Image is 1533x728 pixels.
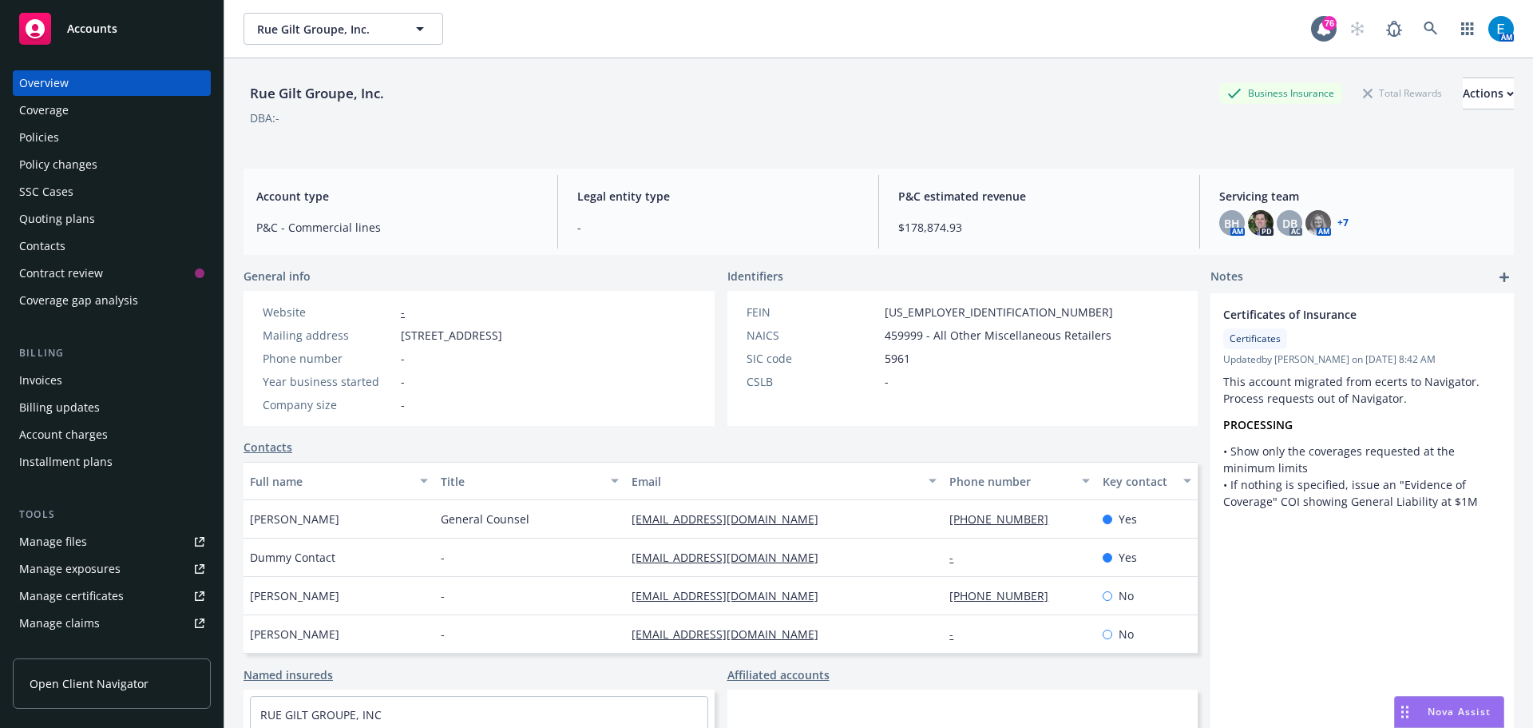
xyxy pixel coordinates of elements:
a: Quoting plans [13,206,211,232]
a: Contacts [244,439,292,455]
span: DB [1282,215,1297,232]
div: Contract review [19,261,103,286]
span: Notes [1210,268,1243,287]
div: CSLB [747,373,878,390]
a: Affiliated accounts [727,666,830,683]
div: SSC Cases [19,179,73,205]
a: Invoices [13,368,211,393]
button: Key contact [1096,462,1198,500]
div: Title [441,473,601,490]
div: Contacts [19,233,65,259]
div: Account charges [19,422,108,448]
a: SSC Cases [13,179,211,205]
div: Tools [13,507,211,523]
a: Installment plans [13,449,211,475]
span: No [1119,587,1134,604]
button: Full name [244,462,434,500]
span: Certificates of Insurance [1223,306,1460,323]
a: RUE GILT GROUPE, INC [260,707,382,722]
span: - [401,396,405,413]
div: Coverage [19,97,69,123]
span: Identifiers [727,268,783,284]
span: Open Client Navigator [30,675,149,692]
span: Updated by [PERSON_NAME] on [DATE] 8:42 AM [1223,352,1501,367]
div: Phone number [263,350,394,367]
span: [PERSON_NAME] [250,626,339,642]
a: - [949,550,966,565]
a: Manage exposures [13,556,211,582]
a: Search [1415,13,1447,45]
div: Manage exposures [19,556,121,582]
span: Legal entity type [577,188,859,205]
button: Nova Assist [1394,696,1504,728]
a: [EMAIL_ADDRESS][DOMAIN_NAME] [632,550,831,565]
a: Switch app [1452,13,1483,45]
div: 76 [1322,13,1337,27]
div: Manage BORs [19,638,94,663]
img: photo [1488,16,1514,42]
a: [EMAIL_ADDRESS][DOMAIN_NAME] [632,588,831,603]
div: NAICS [747,327,878,344]
span: 459999 - All Other Miscellaneous Retailers [885,327,1111,344]
div: Email [632,473,919,490]
div: Key contact [1103,473,1174,490]
div: Company size [263,396,394,413]
div: Installment plans [19,449,113,475]
span: Servicing team [1219,188,1501,205]
a: Coverage gap analysis [13,288,211,313]
button: Rue Gilt Groupe, Inc. [244,13,443,45]
a: Billing updates [13,395,211,420]
span: - [577,219,859,236]
span: - [885,373,889,390]
a: Contract review [13,261,211,286]
button: Actions [1463,78,1514,109]
a: Policy changes [13,152,211,177]
a: +7 [1337,218,1349,228]
span: [PERSON_NAME] [250,587,339,604]
span: P&C - Commercial lines [256,219,538,236]
img: photo [1248,210,1274,236]
a: Coverage [13,97,211,123]
span: Certificates [1230,332,1281,346]
a: Account charges [13,422,211,448]
div: Certificates of InsuranceCertificatesUpdatedby [PERSON_NAME] on [DATE] 8:42 AMThis account migrat... [1210,293,1514,523]
button: Phone number [943,462,1095,500]
span: Yes [1119,511,1137,527]
span: P&C estimated revenue [898,188,1180,205]
div: Website [263,304,394,320]
span: [STREET_ADDRESS] [401,327,502,344]
span: [US_EMPLOYER_IDENTIFICATION_NUMBER] [885,304,1113,320]
span: 5961 [885,350,910,367]
a: Overview [13,70,211,96]
div: Manage certificates [19,583,124,609]
span: BH [1224,215,1240,232]
a: Manage certificates [13,583,211,609]
button: Email [625,462,943,500]
div: Drag to move [1395,697,1415,727]
p: • Show only the coverages requested at the minimum limits • If nothing is specified, issue an "Ev... [1223,443,1501,510]
a: [PHONE_NUMBER] [949,511,1061,527]
span: - [401,373,405,390]
div: Invoices [19,368,62,393]
span: - [441,549,445,566]
div: Full name [250,473,410,490]
a: Named insureds [244,666,333,683]
div: Year business started [263,373,394,390]
span: General Counsel [441,511,529,527]
span: Yes [1119,549,1137,566]
span: - [401,350,405,367]
span: - [441,626,445,642]
div: Actions [1463,78,1514,109]
div: Billing updates [19,395,100,420]
a: [EMAIL_ADDRESS][DOMAIN_NAME] [632,511,831,527]
a: Policies [13,125,211,150]
span: Account type [256,188,538,205]
div: SIC code [747,350,878,367]
a: Manage claims [13,611,211,636]
span: Rue Gilt Groupe, Inc. [257,21,395,38]
a: Accounts [13,6,211,51]
button: Title [434,462,625,500]
span: $178,874.93 [898,219,1180,236]
div: FEIN [747,304,878,320]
